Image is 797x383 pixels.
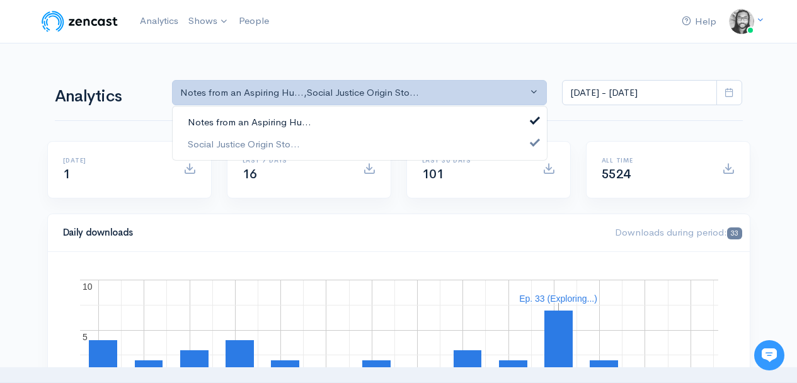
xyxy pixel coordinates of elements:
[55,88,157,106] h1: Analytics
[243,166,257,182] span: 16
[63,166,71,182] span: 1
[243,157,348,164] h6: Last 7 days
[63,227,600,238] h4: Daily downloads
[729,9,754,34] img: ...
[422,157,527,164] h6: Last 30 days
[422,166,444,182] span: 101
[63,157,168,164] h6: [DATE]
[135,8,183,35] a: Analytics
[602,157,707,164] h6: All time
[180,86,528,100] div: Notes from an Aspiring Hu... , Social Justice Origin Sto...
[172,80,548,106] button: Notes from an Aspiring Hu..., Social Justice Origin Sto...
[17,216,235,231] p: Find an answer quickly
[19,61,233,81] h1: Hi 👋
[20,167,232,192] button: New conversation
[615,226,742,238] span: Downloads during period:
[19,84,233,144] h2: Just let us know if you need anything and we'll be happy to help! 🙂
[183,8,234,35] a: Shows
[81,174,151,185] span: New conversation
[40,9,120,34] img: ZenCast Logo
[37,237,225,262] input: Search articles
[83,282,93,292] text: 10
[234,8,274,35] a: People
[188,115,311,130] span: Notes from an Aspiring Hu...
[188,137,300,151] span: Social Justice Origin Sto...
[562,80,717,106] input: analytics date range selector
[519,294,597,304] text: Ep. 33 (Exploring...)
[602,166,631,182] span: 5524
[677,8,721,35] a: Help
[727,227,742,239] span: 33
[83,332,88,342] text: 5
[754,340,784,370] iframe: gist-messenger-bubble-iframe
